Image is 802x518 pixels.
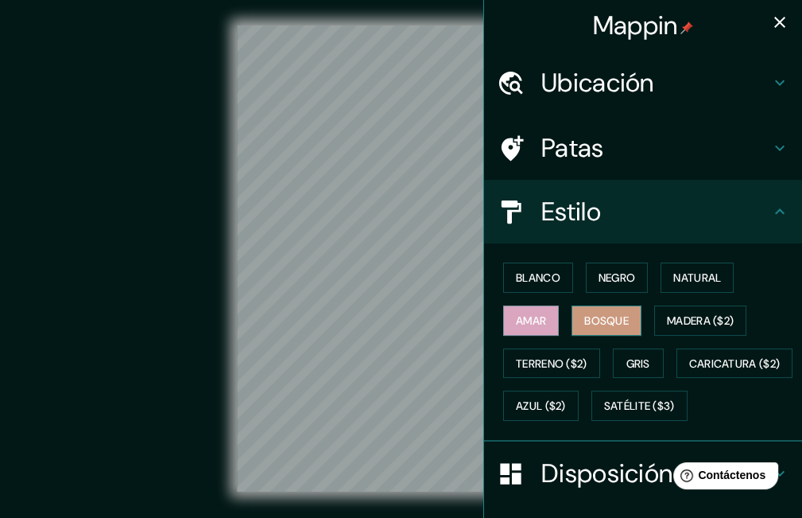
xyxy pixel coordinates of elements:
div: Disposición [484,442,802,505]
font: Patas [541,131,604,165]
button: Amar [503,306,559,336]
font: Terreno ($2) [516,356,587,371]
button: Terreno ($2) [503,349,600,379]
font: Ubicación [541,66,654,99]
button: Azul ($2) [503,391,579,421]
button: Satélite ($3) [591,391,688,421]
font: Madera ($2) [667,314,734,328]
iframe: Lanzador de widgets de ayuda [661,456,785,500]
font: Blanco [516,271,560,285]
button: Gris [613,349,664,379]
button: Madera ($2) [654,306,746,336]
font: Disposición [541,457,672,490]
font: Gris [626,356,650,371]
font: Negro [599,271,636,285]
button: Natural [661,263,734,293]
font: Satélite ($3) [604,399,675,414]
div: Ubicación [484,51,802,115]
font: Amar [516,314,546,328]
div: Estilo [484,180,802,243]
button: Caricatura ($2) [676,349,793,379]
font: Estilo [541,195,601,228]
font: Azul ($2) [516,399,566,414]
font: Caricatura ($2) [689,356,781,371]
button: Negro [586,263,649,293]
button: Bosque [571,306,641,336]
font: Natural [673,271,721,285]
img: pin-icon.png [680,21,693,34]
div: Patas [484,116,802,180]
font: Bosque [584,314,629,328]
button: Blanco [503,263,573,293]
canvas: Mapa [237,25,566,492]
font: Mappin [593,9,678,42]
